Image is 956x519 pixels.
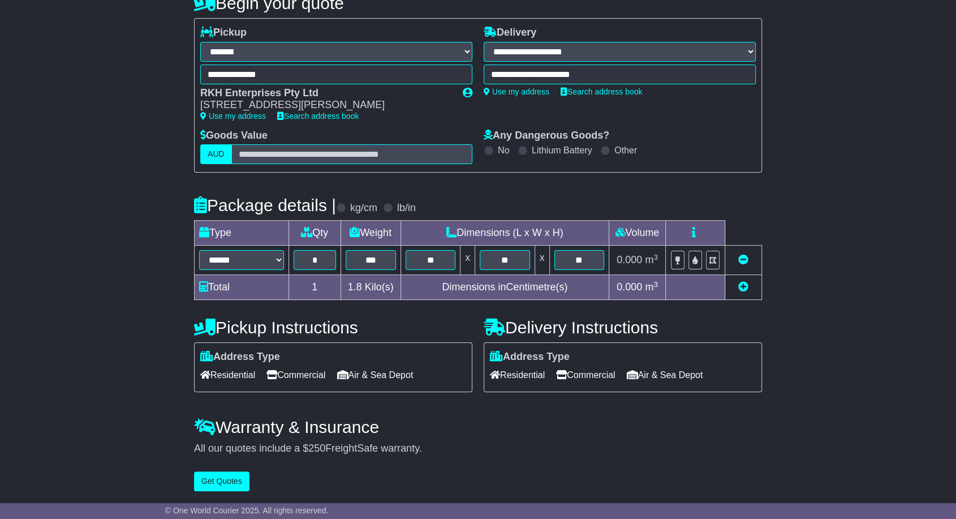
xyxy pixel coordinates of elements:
[350,202,377,215] label: kg/cm
[200,87,451,100] div: RKH Enterprises Pty Ltd
[194,318,472,337] h4: Pickup Instructions
[165,506,329,515] span: © One World Courier 2025. All rights reserved.
[348,281,362,293] span: 1.8
[738,254,748,265] a: Remove this item
[561,87,642,96] a: Search address book
[532,145,592,156] label: Lithium Battery
[200,366,255,384] span: Residential
[341,275,401,300] td: Kilo(s)
[614,145,637,156] label: Other
[289,221,341,246] td: Qty
[484,87,549,96] a: Use my address
[556,366,615,384] span: Commercial
[627,366,703,384] span: Air & Sea Depot
[200,111,266,121] a: Use my address
[337,366,414,384] span: Air & Sea Depot
[653,280,658,289] sup: 3
[341,221,401,246] td: Weight
[401,275,609,300] td: Dimensions in Centimetre(s)
[484,27,536,39] label: Delivery
[200,130,268,142] label: Goods Value
[490,351,570,363] label: Address Type
[645,254,658,265] span: m
[308,443,325,454] span: 250
[195,275,289,300] td: Total
[484,318,762,337] h4: Delivery Instructions
[617,281,642,293] span: 0.000
[397,202,416,215] label: lb/in
[194,196,336,215] h4: Package details |
[490,366,545,384] span: Residential
[401,221,609,246] td: Dimensions (L x W x H)
[617,254,642,265] span: 0.000
[277,111,359,121] a: Search address book
[200,27,247,39] label: Pickup
[194,418,762,436] h4: Warranty & Insurance
[460,246,475,275] td: x
[645,281,658,293] span: m
[194,471,249,491] button: Get Quotes
[609,221,665,246] td: Volume
[484,130,609,142] label: Any Dangerous Goods?
[194,443,762,455] div: All our quotes include a $ FreightSafe warranty.
[738,281,748,293] a: Add new item
[653,253,658,261] sup: 3
[200,144,232,164] label: AUD
[535,246,549,275] td: x
[498,145,509,156] label: No
[200,351,280,363] label: Address Type
[289,275,341,300] td: 1
[195,221,289,246] td: Type
[200,99,451,111] div: [STREET_ADDRESS][PERSON_NAME]
[266,366,325,384] span: Commercial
